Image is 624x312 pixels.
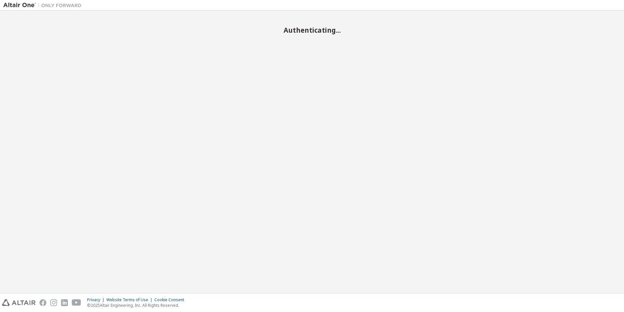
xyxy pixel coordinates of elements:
[39,299,46,306] img: facebook.svg
[3,26,621,34] h2: Authenticating...
[87,297,106,303] div: Privacy
[72,299,81,306] img: youtube.svg
[154,297,188,303] div: Cookie Consent
[61,299,68,306] img: linkedin.svg
[87,303,188,308] p: © 2025 Altair Engineering, Inc. All Rights Reserved.
[3,2,85,9] img: Altair One
[106,297,154,303] div: Website Terms of Use
[50,299,57,306] img: instagram.svg
[2,299,36,306] img: altair_logo.svg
